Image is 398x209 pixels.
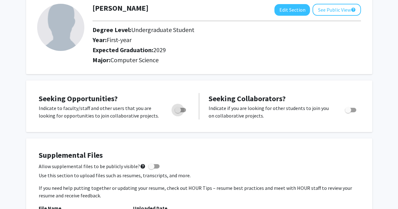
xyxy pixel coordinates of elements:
h2: Year: [92,36,326,44]
span: Seeking Collaborators? [209,94,286,103]
p: If you need help putting together or updating your resume, check out HOUR Tips – resume best prac... [39,184,360,199]
img: Profile Picture [37,4,84,51]
button: See Public View [312,4,361,16]
span: Undergraduate Student [131,26,194,34]
span: Allow supplemental files to be publicly visible? [39,162,146,170]
p: Indicate if you are looking for other students to join you on collaborative projects. [209,104,333,119]
span: Seeking Opportunities? [39,94,118,103]
iframe: Chat [5,181,27,204]
h2: Expected Graduation: [92,46,326,54]
p: Indicate to faculty/staff and other users that you are looking for opportunities to join collabor... [39,104,163,119]
mat-icon: help [140,162,146,170]
button: Edit Section [274,4,310,16]
span: Computer Science [110,56,159,64]
h2: Degree Level: [92,26,326,34]
h2: Major: [92,56,361,64]
p: Use this section to upload files such as resumes, transcripts, and more. [39,172,360,179]
span: 2029 [153,46,166,54]
h1: [PERSON_NAME] [92,4,149,13]
mat-icon: help [350,6,356,14]
div: Toggle [342,104,360,114]
h4: Supplemental Files [39,151,360,160]
div: Toggle [172,104,189,114]
span: First-year [107,36,132,44]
